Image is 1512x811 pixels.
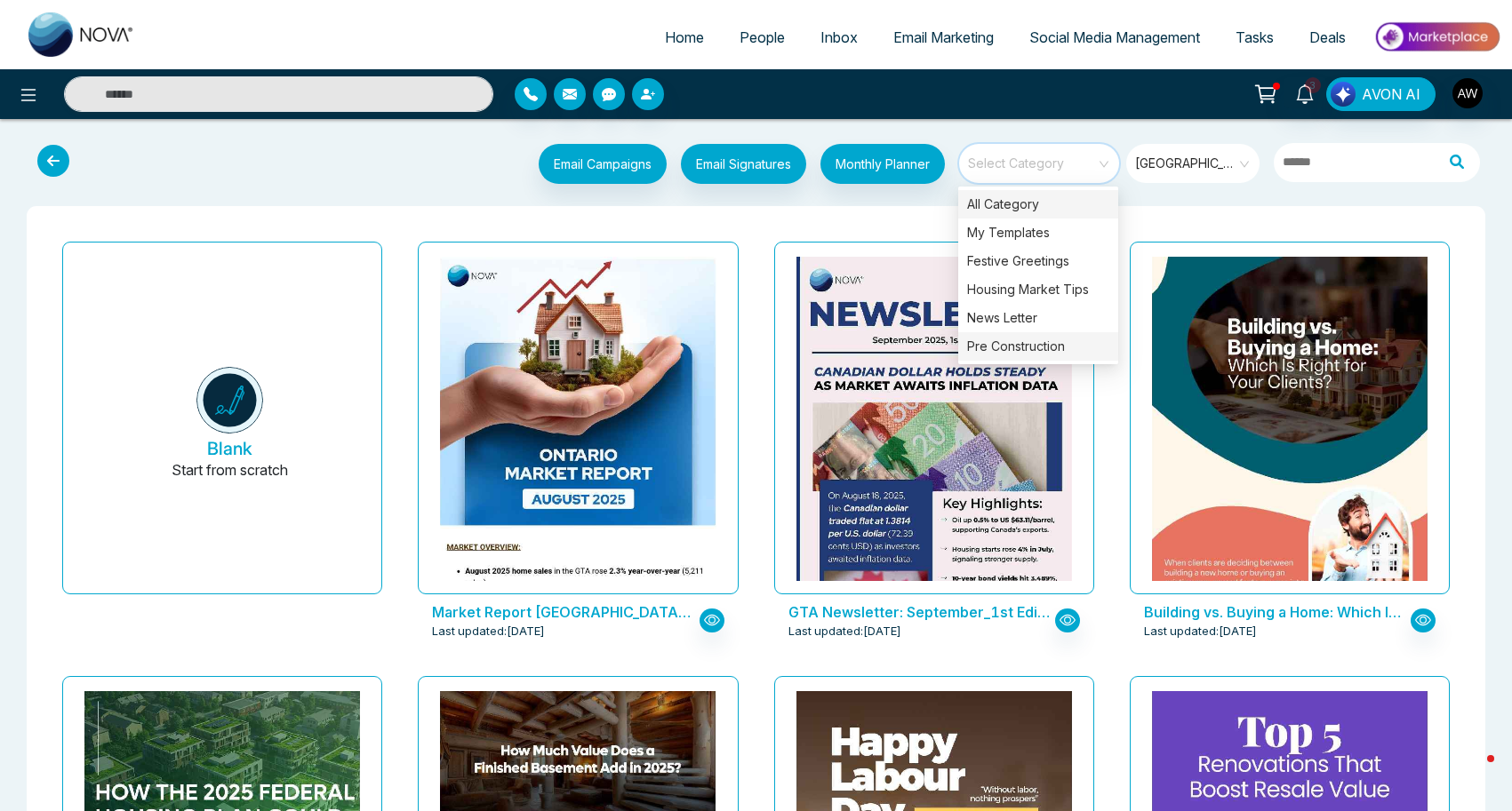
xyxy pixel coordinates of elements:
[681,144,806,184] button: Email Signatures
[196,367,263,433] img: novacrm
[172,459,288,502] p: Start from scratch
[524,154,667,171] a: Email Campaigns
[722,20,803,54] a: People
[92,257,367,593] button: BlankStart from scratch
[667,144,806,188] a: Email Signatures
[958,190,1118,219] div: All Category
[432,623,545,640] span: Last updated: [DATE]
[539,144,667,184] button: Email Campaigns
[958,332,1118,361] div: Pre Construction
[1012,20,1218,54] a: Social Media Management
[1331,82,1356,107] img: Lead Flow
[1144,601,1406,623] p: Building vs. Buying a Home: Which Is Right for Your Clients?
[958,304,1118,332] div: News Letter
[820,144,945,184] button: Monthly Planner
[1135,150,1253,177] span: Ontario
[28,12,135,57] img: Nova CRM Logo
[1326,77,1436,111] button: AVON AI
[958,275,1118,304] div: Housing Market Tips
[806,144,945,188] a: Monthly Planner
[1309,28,1346,46] span: Deals
[647,20,722,54] a: Home
[1362,83,1420,105] span: AVON AI
[207,438,252,459] h5: Blank
[1372,17,1501,57] img: Market-place.gif
[1218,20,1292,54] a: Tasks
[1144,623,1257,640] span: Last updated: [DATE]
[1284,77,1326,108] a: 3
[432,601,694,623] p: Market Report Ontario - August 2025
[803,20,876,54] a: Inbox
[893,28,994,46] span: Email Marketing
[1292,20,1364,54] a: Deals
[1029,28,1200,46] span: Social Media Management
[788,601,1051,623] p: GTA Newsletter: September_1st Edition
[665,28,704,46] span: Home
[1452,78,1483,108] img: User Avatar
[1236,28,1274,46] span: Tasks
[820,28,858,46] span: Inbox
[788,623,901,640] span: Last updated: [DATE]
[740,28,785,46] span: People
[1305,77,1321,93] span: 3
[958,219,1118,247] div: My Templates
[958,247,1118,275] div: Festive Greetings
[876,20,1012,54] a: Email Marketing
[1452,751,1494,793] iframe: Intercom live chat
